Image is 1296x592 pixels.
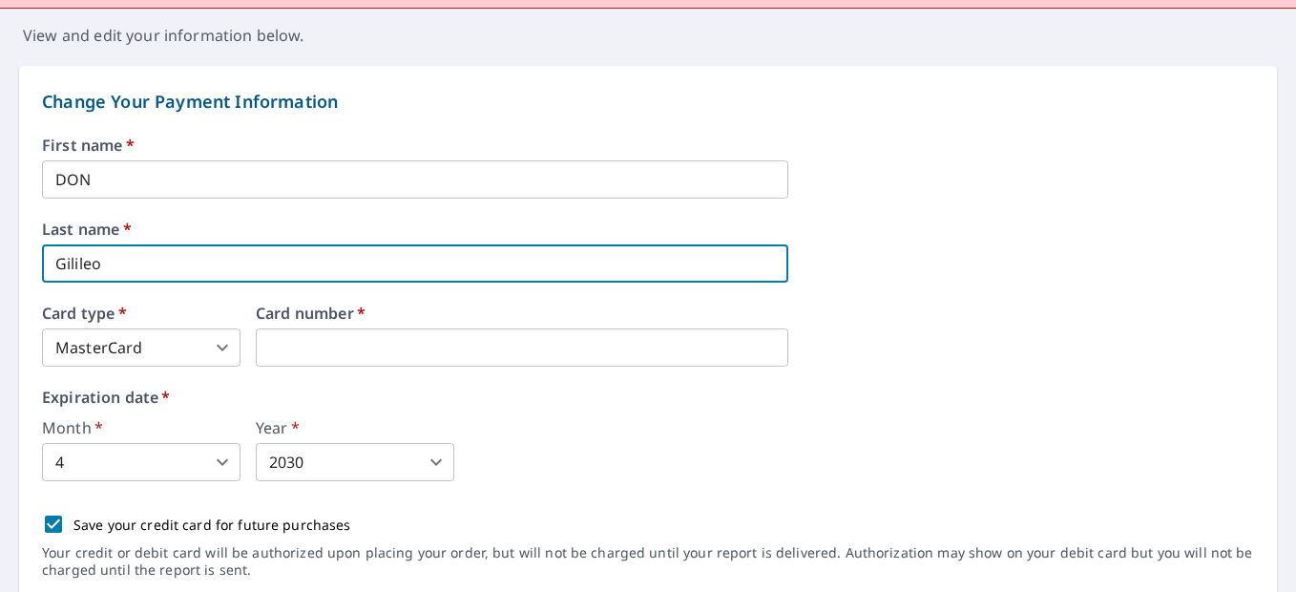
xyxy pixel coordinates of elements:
[42,306,240,321] label: Card type
[42,137,1254,153] label: First name
[42,544,1254,579] p: Your credit or debit card will be authorized upon placing your order, but will not be charged unt...
[42,420,240,435] label: Month
[256,328,788,367] iframe: secure payment field
[42,328,240,367] div: MasterCard
[256,306,788,321] label: Card number
[256,420,454,435] label: Year
[42,390,1254,405] label: Expiration date
[256,443,454,481] div: 2030
[73,515,351,535] p: Save your credit card for future purchases
[42,89,1254,115] p: Change Your Payment Information
[42,222,1254,237] label: Last name
[42,443,240,481] div: 4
